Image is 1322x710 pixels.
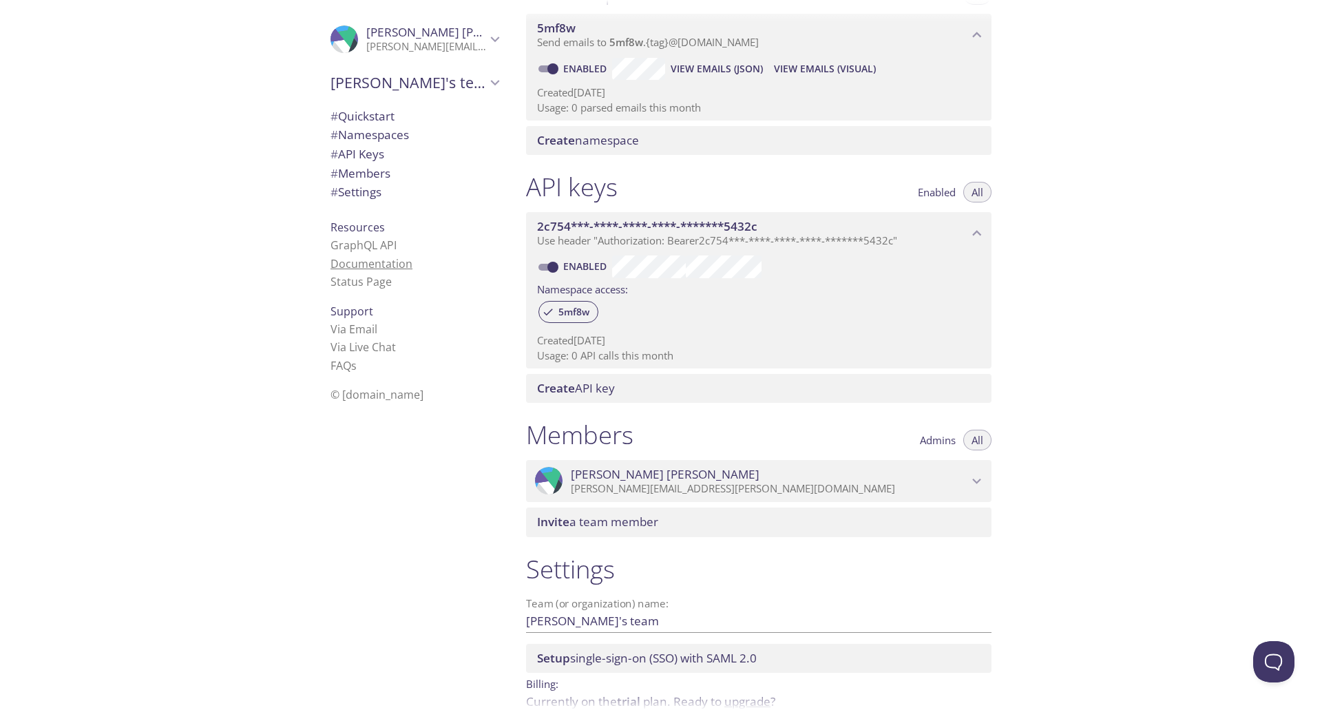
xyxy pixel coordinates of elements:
span: a team member [537,514,658,530]
div: Create namespace [526,126,992,155]
span: # [330,108,338,124]
div: Setup SSO [526,644,992,673]
span: # [330,146,338,162]
button: Admins [912,430,964,450]
a: GraphQL API [330,238,397,253]
span: Members [330,165,390,181]
iframe: Help Scout Beacon - Open [1253,641,1294,682]
h1: Settings [526,554,992,585]
div: Quickstart [319,107,510,126]
div: 5mf8w [538,301,598,323]
div: 5mf8w namespace [526,14,992,56]
a: Documentation [330,256,412,271]
button: Enabled [910,182,964,202]
span: © [DOMAIN_NAME] [330,387,423,402]
button: All [963,182,992,202]
span: # [330,184,338,200]
span: [PERSON_NAME] [PERSON_NAME] [571,467,759,482]
button: View Emails (Visual) [768,58,881,80]
span: Create [537,380,575,396]
div: Invite a team member [526,508,992,536]
div: Create API Key [526,374,992,403]
div: Namespaces [319,125,510,145]
div: Nicholas Milner [526,460,992,503]
a: Enabled [561,260,612,273]
span: 5mf8w [537,20,576,36]
span: # [330,165,338,181]
span: namespace [537,132,639,148]
span: s [351,358,357,373]
p: Created [DATE] [537,85,980,100]
span: Send emails to . {tag} @[DOMAIN_NAME] [537,35,759,49]
div: Nicholas's team [319,65,510,101]
h1: API keys [526,171,618,202]
a: Enabled [561,62,612,75]
a: Via Live Chat [330,340,396,355]
span: View Emails (Visual) [774,61,876,77]
div: Nicholas Milner [319,17,510,62]
div: Members [319,164,510,183]
a: Via Email [330,322,377,337]
a: FAQ [330,358,357,373]
span: API Keys [330,146,384,162]
span: Namespaces [330,127,409,143]
span: [PERSON_NAME]'s team [330,73,486,92]
span: # [330,127,338,143]
div: Team Settings [319,182,510,202]
span: Create [537,132,575,148]
span: single-sign-on (SSO) with SAML 2.0 [537,650,757,666]
span: View Emails (JSON) [671,61,763,77]
p: Billing: [526,673,992,693]
button: All [963,430,992,450]
div: API Keys [319,145,510,164]
span: API key [537,380,615,396]
p: Usage: 0 parsed emails this month [537,101,980,115]
p: Created [DATE] [537,333,980,348]
span: 5mf8w [550,306,598,318]
span: Resources [330,220,385,235]
button: View Emails (JSON) [665,58,768,80]
span: [PERSON_NAME] [PERSON_NAME] [366,24,555,40]
span: Setup [537,650,570,666]
p: [PERSON_NAME][EMAIL_ADDRESS][PERSON_NAME][DOMAIN_NAME] [366,40,486,54]
span: Settings [330,184,381,200]
label: Namespace access: [537,278,628,298]
label: Team (or organization) name: [526,598,669,609]
span: Invite [537,514,569,530]
span: Quickstart [330,108,395,124]
span: Support [330,304,373,319]
span: 5mf8w [609,35,643,49]
p: Usage: 0 API calls this month [537,348,980,363]
p: [PERSON_NAME][EMAIL_ADDRESS][PERSON_NAME][DOMAIN_NAME] [571,482,968,496]
a: Status Page [330,274,392,289]
h1: Members [526,419,633,450]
